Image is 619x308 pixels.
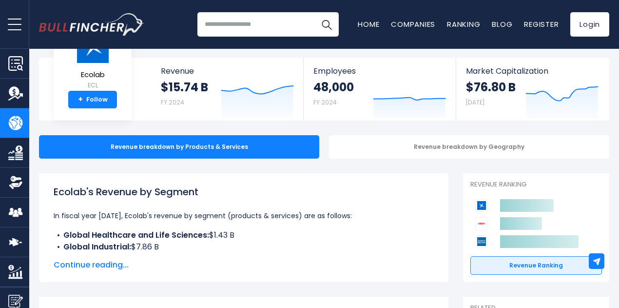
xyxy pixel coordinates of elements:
[76,81,110,90] small: ECL
[8,175,23,190] img: Ownership
[54,229,434,241] li: $1.43 B
[76,71,110,79] span: Ecolab
[314,12,339,37] button: Search
[570,12,609,37] a: Login
[466,66,599,76] span: Market Capitalization
[54,210,434,222] p: In fiscal year [DATE], Ecolab's revenue by segment (products & services) are as follows:
[54,241,434,253] li: $7.86 B
[466,98,484,106] small: [DATE]
[78,95,83,104] strong: +
[39,13,144,36] a: Go to homepage
[39,135,319,159] div: Revenue breakdown by Products & Services
[391,19,435,29] a: Companies
[524,19,559,29] a: Register
[313,98,337,106] small: FY 2024
[447,19,480,29] a: Ranking
[304,58,455,121] a: Employees 48,000 FY 2024
[63,241,131,252] b: Global Industrial:
[75,30,110,91] a: Ecolab ECL
[63,229,209,241] b: Global Healthcare and Life Sciences:
[475,235,488,248] img: Sherwin-Williams Company competitors logo
[470,256,602,275] a: Revenue Ranking
[329,135,609,159] div: Revenue breakdown by Geography
[68,91,117,108] a: +Follow
[54,185,434,199] h1: Ecolab's Revenue by Segment
[161,66,294,76] span: Revenue
[470,181,602,189] p: Revenue Ranking
[313,66,445,76] span: Employees
[492,19,512,29] a: Blog
[475,217,488,230] img: DuPont de Nemours competitors logo
[466,80,516,95] strong: $76.80 B
[475,199,488,212] img: Ecolab competitors logo
[161,80,208,95] strong: $15.74 B
[456,58,608,121] a: Market Capitalization $76.80 B [DATE]
[161,98,184,106] small: FY 2024
[151,58,304,121] a: Revenue $15.74 B FY 2024
[54,259,434,271] span: Continue reading...
[358,19,379,29] a: Home
[39,13,144,36] img: Bullfincher logo
[313,80,354,95] strong: 48,000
